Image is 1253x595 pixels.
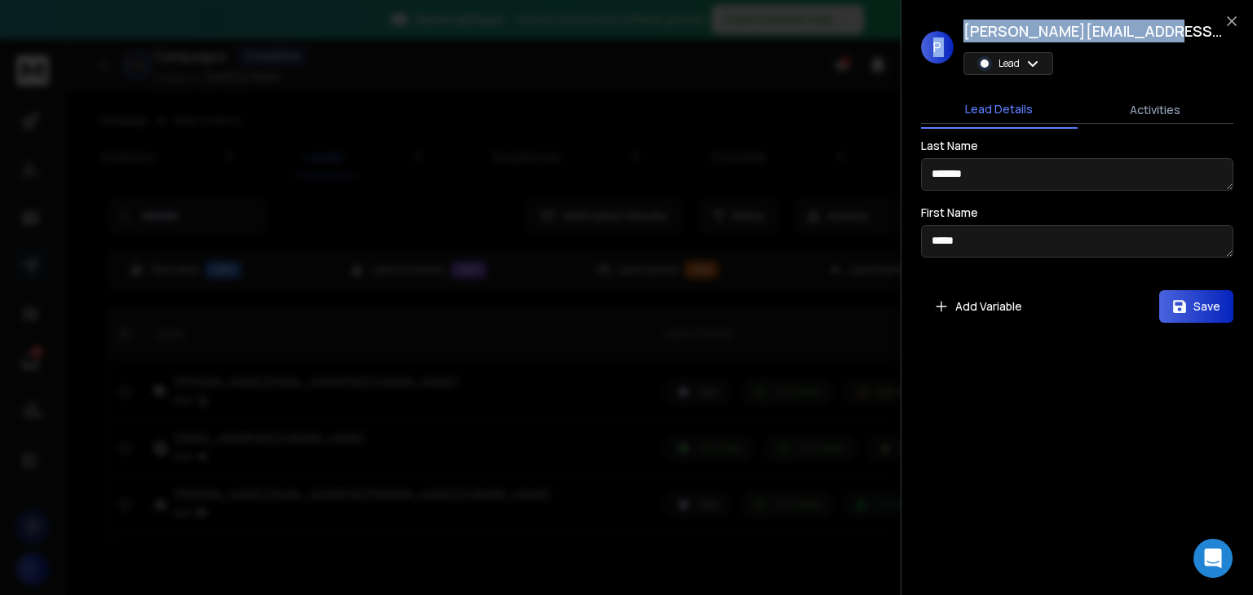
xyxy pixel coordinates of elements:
[921,140,978,152] label: Last Name
[998,57,1020,70] p: Lead
[1159,290,1233,323] button: Save
[921,290,1035,323] button: Add Variable
[963,20,1224,42] h1: [PERSON_NAME][EMAIL_ADDRESS][PERSON_NAME][DOMAIN_NAME]
[921,31,954,64] span: P
[1078,92,1234,128] button: Activities
[921,91,1078,129] button: Lead Details
[921,207,978,218] label: First Name
[1193,539,1233,578] div: Open Intercom Messenger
